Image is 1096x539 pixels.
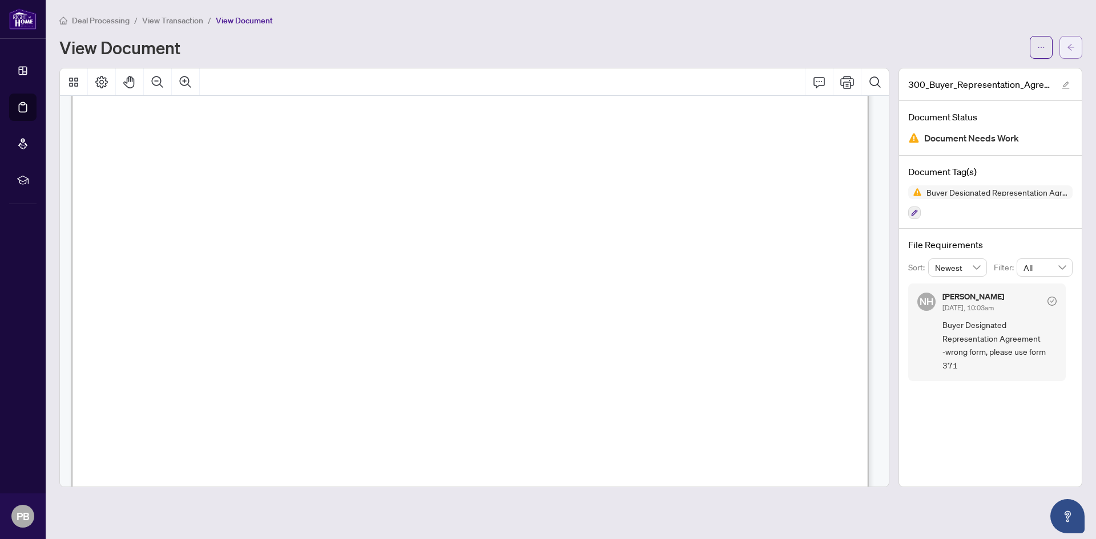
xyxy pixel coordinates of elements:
li: / [134,14,138,27]
span: All [1024,259,1066,276]
p: Filter: [994,261,1017,274]
img: Status Icon [908,185,922,199]
span: edit [1062,81,1070,89]
span: Document Needs Work [924,131,1019,146]
p: Sort: [908,261,928,274]
h4: Document Tag(s) [908,165,1073,179]
span: ellipsis [1037,43,1045,51]
span: 300_Buyer_Representation_Agreement_-_Authority_for_Purchase_or_Lease_-_A_-_PropTx-OREA.pdf [908,78,1051,91]
h4: File Requirements [908,238,1073,252]
span: View Transaction [142,15,203,26]
span: [DATE], 10:03am [942,303,994,312]
h5: [PERSON_NAME] [942,293,1004,301]
img: logo [9,9,37,30]
span: Buyer Designated Representation Agreement -wrong form, please use form 371 [942,318,1057,372]
span: check-circle [1047,297,1057,306]
span: PB [17,508,30,524]
span: Buyer Designated Representation Agreement [922,188,1073,196]
span: Deal Processing [72,15,130,26]
span: home [59,17,67,25]
h4: Document Status [908,110,1073,124]
span: View Document [216,15,273,26]
li: / [208,14,211,27]
h1: View Document [59,38,180,56]
span: Newest [935,259,981,276]
button: Open asap [1050,499,1085,533]
span: NH [920,294,933,309]
img: Document Status [908,132,920,144]
span: arrow-left [1067,43,1075,51]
